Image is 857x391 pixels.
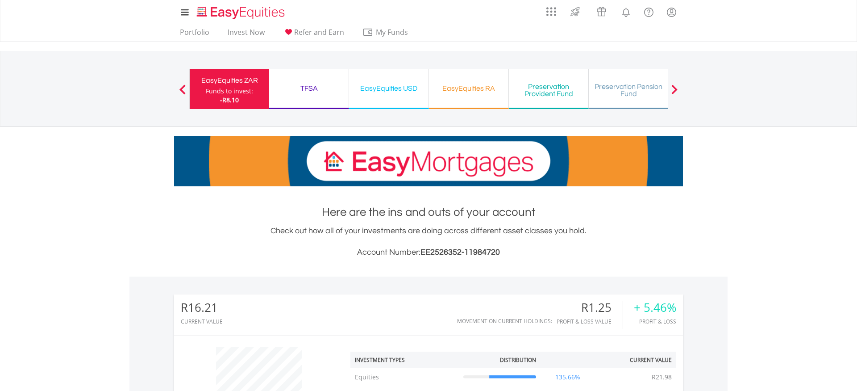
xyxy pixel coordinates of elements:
div: Distribution [500,356,536,364]
div: Check out how all of your investments are doing across different asset classes you hold. [174,225,683,259]
span: -R8.10 [220,96,239,104]
div: Profit & Loss Value [557,319,623,324]
a: Notifications [615,2,637,20]
a: Refer and Earn [279,28,348,42]
a: FAQ's and Support [637,2,660,20]
div: Movement on Current Holdings: [457,318,552,324]
td: R21.98 [647,368,676,386]
img: vouchers-v2.svg [594,4,609,19]
img: EasyMortage Promotion Banner [174,136,683,186]
div: Preservation Provident Fund [514,83,583,97]
a: Home page [193,2,288,20]
div: Preservation Pension Fund [594,83,663,97]
a: My Profile [660,2,683,22]
div: Profit & Loss [634,319,676,324]
button: Previous [174,89,191,98]
span: EE2526352-11984720 [420,248,500,256]
div: EasyEquities ZAR [195,74,264,87]
div: R1.25 [557,301,623,314]
img: thrive-v2.svg [568,4,582,19]
h3: Account Number: [174,246,683,259]
img: EasyEquities_Logo.png [195,5,288,20]
span: Refer and Earn [294,27,344,37]
div: + 5.46% [634,301,676,314]
a: Vouchers [588,2,615,19]
h1: Here are the ins and outs of your account [174,204,683,220]
div: CURRENT VALUE [181,319,223,324]
div: EasyEquities RA [434,82,503,95]
a: Portfolio [176,28,213,42]
img: grid-menu-icon.svg [546,7,556,17]
div: Funds to invest: [206,87,253,96]
a: AppsGrid [541,2,562,17]
a: Invest Now [224,28,268,42]
td: Equities [350,368,459,386]
span: My Funds [362,26,421,38]
td: 135.66% [541,368,595,386]
div: EasyEquities USD [354,82,423,95]
div: TFSA [275,82,343,95]
div: R16.21 [181,301,223,314]
th: Current Value [595,352,676,368]
th: Investment Types [350,352,459,368]
button: Next [666,89,683,98]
